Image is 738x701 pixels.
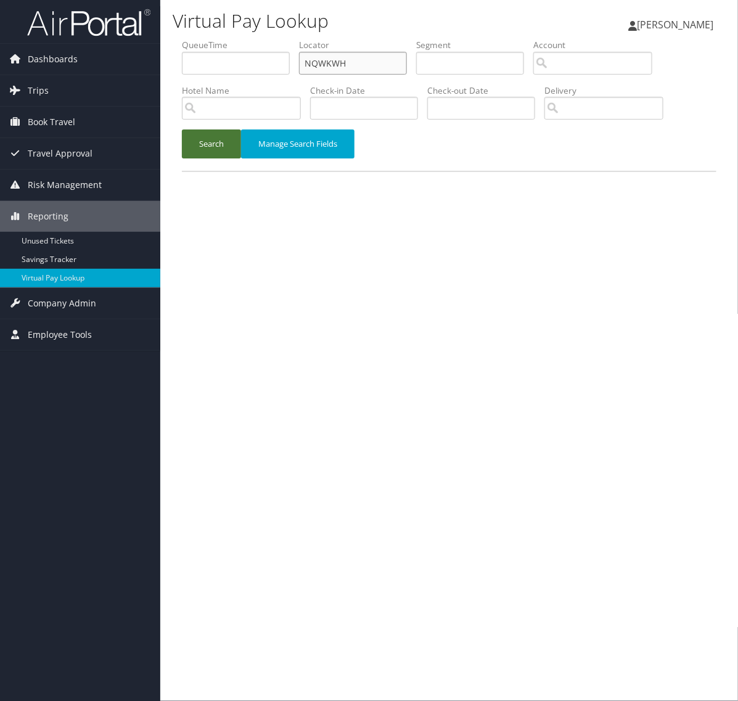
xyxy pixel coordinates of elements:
label: Hotel Name [182,84,310,97]
button: Manage Search Fields [241,129,355,158]
label: Delivery [544,84,673,97]
span: Employee Tools [28,319,92,350]
span: Dashboards [28,44,78,75]
span: Risk Management [28,170,102,200]
span: Reporting [28,201,68,232]
button: Search [182,129,241,158]
label: Segment [416,39,533,51]
span: Book Travel [28,107,75,137]
img: airportal-logo.png [27,8,150,37]
span: Trips [28,75,49,106]
label: QueueTime [182,39,299,51]
h1: Virtual Pay Lookup [173,8,541,34]
span: Company Admin [28,288,96,319]
label: Check-in Date [310,84,427,97]
a: [PERSON_NAME] [628,6,726,43]
label: Account [533,39,662,51]
span: Travel Approval [28,138,92,169]
label: Locator [299,39,416,51]
label: Check-out Date [427,84,544,97]
span: [PERSON_NAME] [637,18,713,31]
